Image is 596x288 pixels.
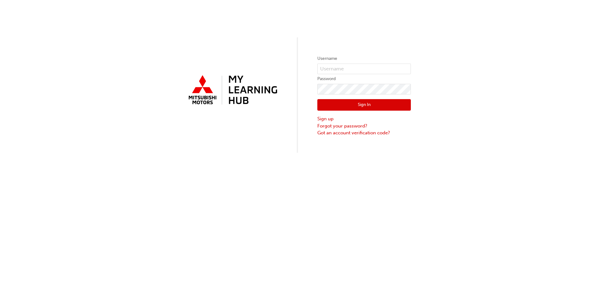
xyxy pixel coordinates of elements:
input: Username [317,64,411,74]
label: Password [317,75,411,83]
label: Username [317,55,411,62]
a: Forgot your password? [317,122,411,130]
a: Sign up [317,115,411,122]
img: mmal [185,73,279,108]
a: Got an account verification code? [317,129,411,137]
button: Sign In [317,99,411,111]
